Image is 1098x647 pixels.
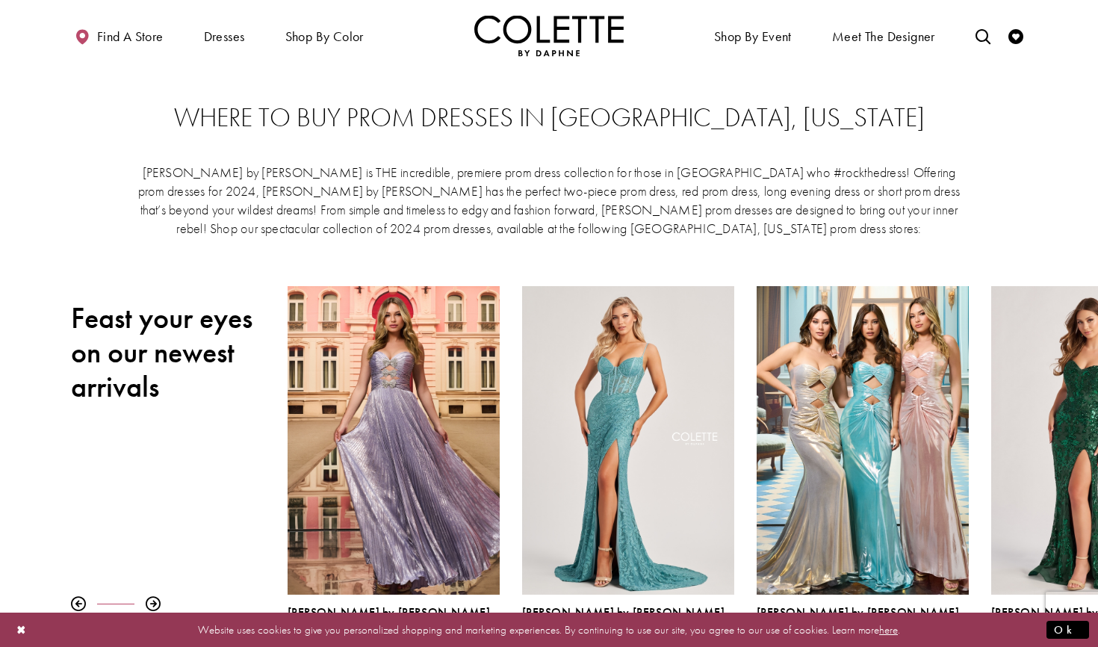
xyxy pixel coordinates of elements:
[288,286,500,595] a: Visit Colette by Daphne Style No. CL8520 Page
[97,29,164,44] span: Find a store
[204,29,245,44] span: Dresses
[1046,620,1089,639] button: Submit Dialog
[285,29,364,44] span: Shop by color
[522,606,734,637] div: Colette by Daphne Style No. CL8405
[879,622,898,637] a: here
[757,604,959,620] span: [PERSON_NAME] by [PERSON_NAME]
[71,301,265,404] h2: Feast your eyes on our newest arrivals
[757,606,969,637] div: Colette by Daphne Style No. CL8545
[137,163,961,238] p: [PERSON_NAME] by [PERSON_NAME] is THE incredible, premiere prom dress collection for those in [GE...
[200,15,249,56] span: Dresses
[828,15,939,56] a: Meet the designer
[288,606,500,637] div: Colette by Daphne Style No. CL8520
[757,286,969,595] a: Visit Colette by Daphne Style No. CL8545 Page
[474,15,624,56] a: Visit Home Page
[710,15,795,56] span: Shop By Event
[972,15,994,56] a: Toggle search
[9,616,34,643] button: Close Dialog
[832,29,935,44] span: Meet the designer
[522,604,725,620] span: [PERSON_NAME] by [PERSON_NAME]
[101,103,997,133] h2: Where to buy prom dresses in [GEOGRAPHIC_DATA], [US_STATE]
[474,15,624,56] img: Colette by Daphne
[282,15,367,56] span: Shop by color
[108,619,990,640] p: Website uses cookies to give you personalized shopping and marketing experiences. By continuing t...
[71,15,167,56] a: Find a store
[1005,15,1027,56] a: Check Wishlist
[522,286,734,595] a: Visit Colette by Daphne Style No. CL8405 Page
[714,29,792,44] span: Shop By Event
[288,604,490,620] span: [PERSON_NAME] by [PERSON_NAME]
